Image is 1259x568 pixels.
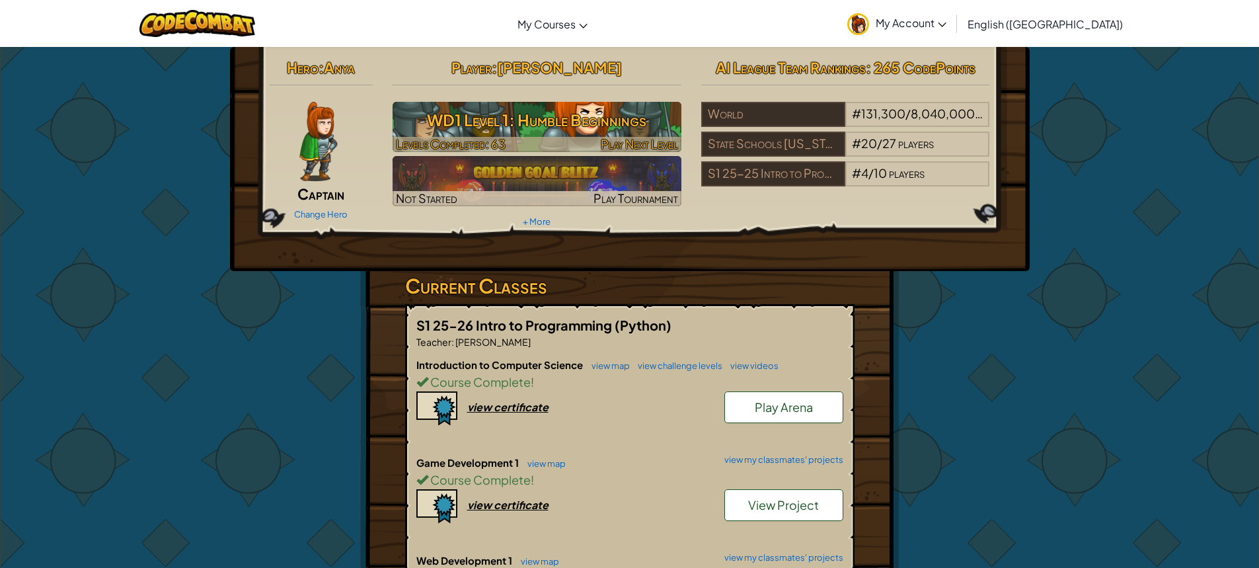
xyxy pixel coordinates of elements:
a: Play Next Level [393,102,681,152]
a: view map [514,556,559,567]
div: State Schools [US_STATE] Academy for the Blind [701,132,845,157]
a: view challenge levels [631,360,722,371]
a: World#131,300/8,040,000players [701,114,990,130]
a: view map [521,458,566,469]
span: Play Arena [755,399,813,415]
img: captain-pose.png [299,102,337,181]
span: [PERSON_NAME] [454,336,531,348]
span: : [451,336,454,348]
span: My Courses [517,17,576,31]
span: Teacher [416,336,451,348]
a: English ([GEOGRAPHIC_DATA]) [961,6,1129,42]
a: My Courses [511,6,594,42]
span: 4 [861,165,868,181]
span: : [319,58,324,77]
span: / [905,106,911,121]
span: Hero [287,58,319,77]
span: S1 25-26 Intro to Programming [416,317,615,333]
a: view certificate [416,400,549,414]
span: AI League Team Rankings [716,58,866,77]
a: + More [523,216,551,227]
a: S1 25-25 Intro to Programming#4/10players [701,174,990,189]
div: World [701,102,845,127]
span: players [898,136,934,151]
span: [PERSON_NAME] [497,58,622,77]
img: CodeCombat logo [139,10,255,37]
span: My Account [876,16,946,30]
a: view certificate [416,498,549,512]
a: view videos [724,360,779,371]
span: 131,300 [861,106,905,121]
span: : [492,58,497,77]
a: Change Hero [294,209,348,220]
img: WD1 Level 1: Humble Beginnings [393,102,681,152]
span: (Python) [615,317,671,333]
img: certificate-icon.png [416,489,457,524]
span: 20 [861,136,877,151]
span: # [852,165,861,181]
span: Captain [297,184,344,203]
h3: WD1 Level 1: Humble Beginnings [393,105,681,135]
div: S1 25-25 Intro to Programming [701,161,845,186]
span: 27 [882,136,896,151]
img: avatar [847,13,869,35]
img: certificate-icon.png [416,391,457,426]
span: Player [451,58,492,77]
span: ! [531,472,534,487]
span: players [889,165,925,181]
img: Golden Goal [393,156,681,206]
span: Course Complete [428,374,531,389]
span: Game Development 1 [416,456,521,469]
span: Web Development 1 [416,554,514,567]
a: My Account [841,3,953,44]
a: State Schools [US_STATE] Academy for the Blind#20/27players [701,144,990,159]
span: Play Next Level [601,136,678,151]
span: # [852,106,861,121]
span: Anya [324,58,355,77]
span: Play Tournament [593,190,678,206]
a: view map [585,360,630,371]
a: Not StartedPlay Tournament [393,156,681,206]
span: Course Complete [428,472,531,487]
span: Not Started [396,190,457,206]
div: view certificate [467,498,549,512]
h3: Current Classes [405,271,855,301]
span: ! [531,374,534,389]
a: view my classmates' projects [718,553,843,562]
div: view certificate [467,400,549,414]
span: / [868,165,874,181]
a: view my classmates' projects [718,456,843,464]
span: 8,040,000 [911,106,983,121]
span: English ([GEOGRAPHIC_DATA]) [968,17,1123,31]
span: / [877,136,882,151]
span: Levels Completed: 63 [396,136,506,151]
span: Introduction to Computer Science [416,358,585,371]
span: 10 [874,165,887,181]
span: View Project [748,497,819,512]
span: # [852,136,861,151]
span: : 265 CodePoints [866,58,975,77]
